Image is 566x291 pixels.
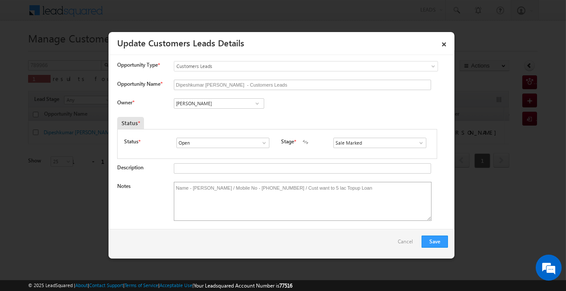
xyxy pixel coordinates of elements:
label: Opportunity Name [117,81,162,87]
img: d_60004797649_company_0_60004797649 [15,45,36,57]
div: Chat with us now [45,45,145,57]
div: Minimize live chat window [142,4,163,25]
span: Opportunity Type [117,61,158,69]
a: Acceptable Use [160,282,192,288]
span: Customers Leads [174,62,403,70]
a: About [75,282,88,288]
a: Terms of Service [125,282,158,288]
label: Status [124,138,138,145]
input: Type to Search [174,98,264,109]
input: Type to Search [176,138,269,148]
span: © 2025 LeadSquared | | | | | [28,281,292,290]
label: Stage [281,138,294,145]
span: Your Leadsquared Account Number is [194,282,292,289]
a: Customers Leads [174,61,438,71]
span: 77516 [279,282,292,289]
em: Start Chat [118,227,157,239]
a: Cancel [398,236,417,252]
a: × [437,35,451,50]
a: Show All Items [413,139,424,147]
input: Type to Search [333,138,426,148]
a: Show All Items [256,139,267,147]
div: Status [117,117,144,129]
label: Owner [117,99,134,106]
button: Save [422,236,448,248]
a: Contact Support [89,282,123,288]
a: Update Customers Leads Details [117,36,244,48]
label: Notes [117,183,131,189]
a: Show All Items [252,99,262,108]
label: Description [117,164,144,171]
textarea: Type your message and hit 'Enter' [11,80,158,220]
